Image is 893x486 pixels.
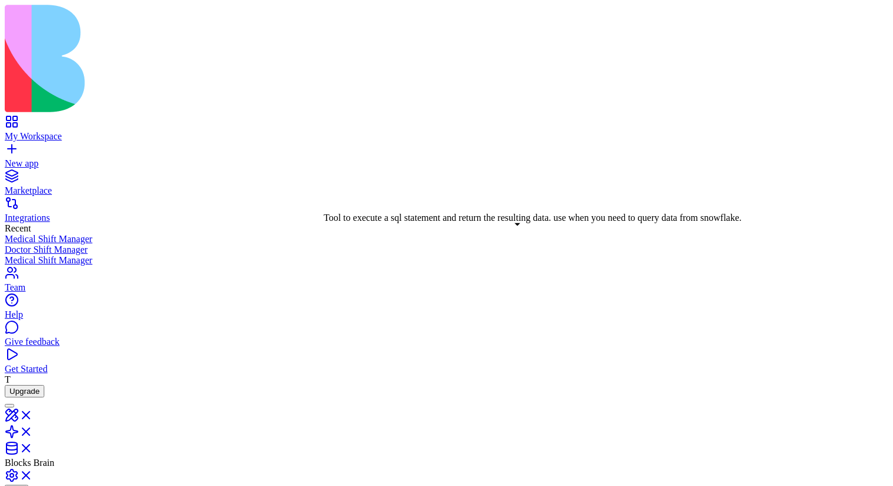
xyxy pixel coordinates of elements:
[5,131,888,142] div: My Workspace
[5,326,888,347] a: Give feedback
[5,255,888,266] a: Medical Shift Manager
[5,202,888,223] a: Integrations
[5,385,44,397] button: Upgrade
[324,213,742,223] div: Tool to execute a sql statement and return the resulting data. use when you need to query data fr...
[5,148,888,169] a: New app
[5,386,44,396] a: Upgrade
[5,223,31,233] span: Recent
[5,374,11,384] span: T
[5,185,888,196] div: Marketplace
[5,158,888,169] div: New app
[5,244,888,255] a: Doctor Shift Manager
[5,175,888,196] a: Marketplace
[5,337,888,347] div: Give feedback
[5,272,888,293] a: Team
[5,309,888,320] div: Help
[5,234,888,244] a: Medical Shift Manager
[5,213,888,223] div: Integrations
[5,458,54,468] span: Blocks Brain
[5,120,888,142] a: My Workspace
[5,282,888,293] div: Team
[5,364,888,374] div: Get Started
[5,5,480,112] img: logo
[5,299,888,320] a: Help
[5,353,888,374] a: Get Started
